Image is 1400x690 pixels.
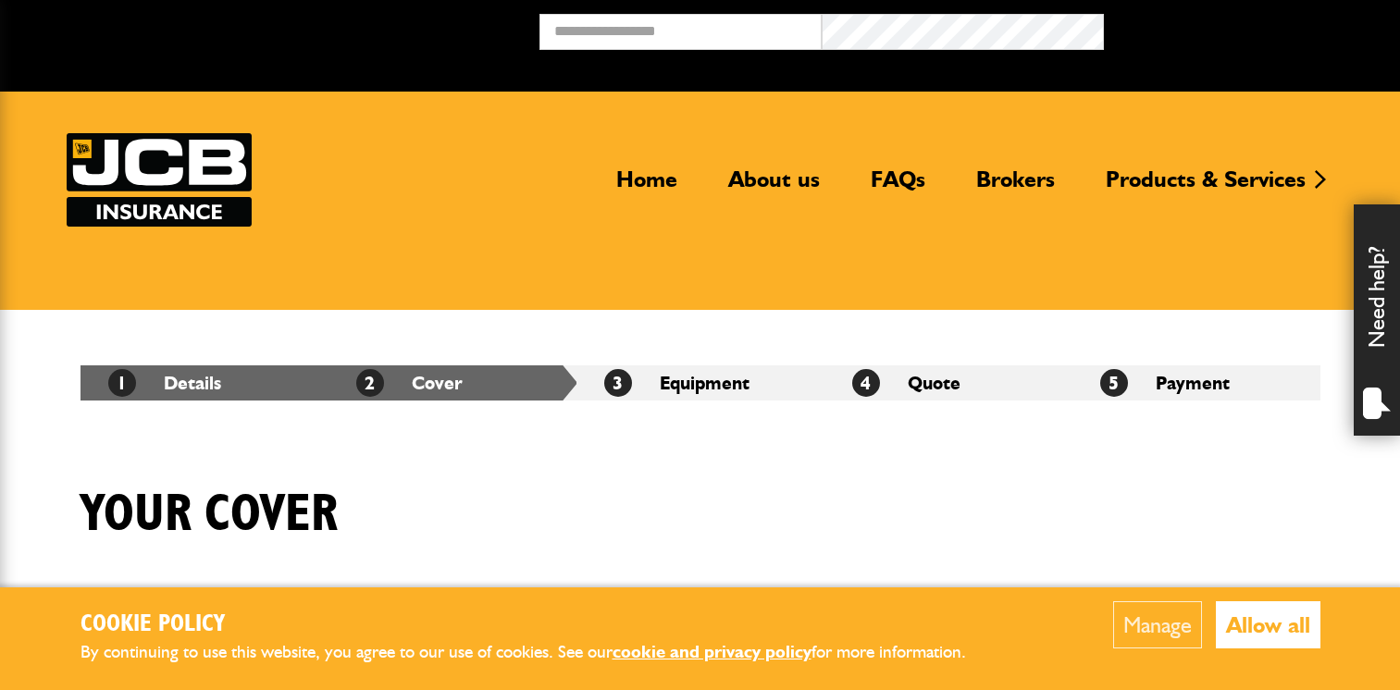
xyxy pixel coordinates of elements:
li: Payment [1072,365,1320,400]
button: Broker Login [1104,14,1386,43]
span: 4 [852,369,880,397]
a: About us [714,166,834,208]
h2: Cookie Policy [81,610,997,639]
p: By continuing to use this website, you agree to our use of cookies. See our for more information. [81,638,997,667]
a: Brokers [962,166,1069,208]
a: Home [602,166,691,208]
span: 2 [356,369,384,397]
span: 5 [1100,369,1128,397]
li: Cover [328,365,576,400]
span: 1 [108,369,136,397]
a: FAQs [857,166,939,208]
a: Products & Services [1092,166,1319,208]
a: JCB Insurance Services [67,133,252,227]
span: 3 [604,369,632,397]
li: Quote [824,365,1072,400]
div: Need help? [1354,204,1400,436]
li: Equipment [576,365,824,400]
a: cookie and privacy policy [613,641,812,662]
h1: Your cover [81,484,338,546]
button: Manage [1113,601,1202,648]
a: 1Details [108,372,221,394]
img: JCB Insurance Services logo [67,133,252,227]
button: Allow all [1216,601,1320,648]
